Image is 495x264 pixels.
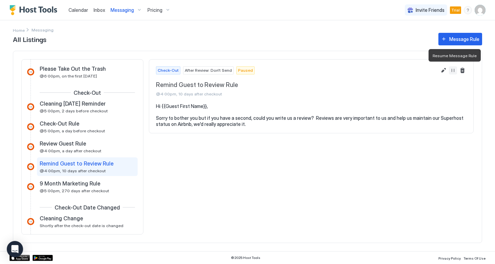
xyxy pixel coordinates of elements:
div: menu [464,6,472,14]
span: Invite Friends [416,7,444,13]
span: Pricing [147,7,162,13]
span: @5:00pm, 2 days before checkout [40,108,108,113]
a: Home [13,26,25,34]
div: Message Rule [449,36,479,43]
div: User profile [475,5,486,16]
span: Privacy Policy [438,256,461,260]
a: Privacy Policy [438,254,461,261]
div: Breadcrumb [13,26,25,34]
span: Check-Out [158,67,179,73]
a: Calendar [68,6,88,14]
a: App Store [9,255,30,261]
span: Resume Message Rule [433,53,477,58]
span: Check-Out Date Changed [55,204,120,211]
button: Resume Message Rule [449,66,457,74]
button: Message Rule [438,33,482,45]
span: Check-Out Rule [40,120,79,127]
span: Terms Of Use [463,256,486,260]
span: @4:00pm, a day after checkout [40,148,101,153]
span: Inbox [94,7,105,13]
a: Google Play Store [33,255,53,261]
span: Remind Guest to Review Rule [40,160,114,167]
a: Host Tools Logo [9,5,60,15]
span: © 2025 Host Tools [231,256,260,260]
span: Breadcrumb [32,27,54,32]
span: @4:00pm, 10 days after checkout [40,168,106,173]
span: All Listings [13,34,432,44]
span: After Review: Don't Send [185,67,232,73]
span: Trial [451,7,460,13]
span: @6:00pm, on the first [DATE] [40,73,97,79]
span: Cleaning [DATE] Reminder [40,100,106,107]
span: Paused [238,67,253,73]
span: 9 Month Marketing Rule [40,180,100,187]
div: Open Intercom Messenger [7,241,23,257]
span: Remind Guest to Review Rule [156,81,437,89]
span: Review Guest Rule [40,140,86,147]
span: @4:00pm, 10 days after checkout [156,91,437,96]
span: Home [13,28,25,33]
span: Check-Out [74,89,101,96]
pre: Hi {{Guest First Name}}, Sorry to bother you but if you have a second, could you write us a revie... [156,103,467,127]
a: Inbox [94,6,105,14]
span: Calendar [68,7,88,13]
a: Terms Of Use [463,254,486,261]
span: Please Take Out the Trash [40,65,106,72]
span: Shortly after the check-out date is changed [40,223,123,228]
span: Messaging [111,7,134,13]
button: Delete message rule [458,66,467,74]
button: Edit message rule [439,66,448,74]
span: @5:00pm, a day before checkout [40,128,105,133]
span: @5:00pm, 270 days after checkout [40,188,109,193]
span: Cleaning Change [40,215,83,222]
